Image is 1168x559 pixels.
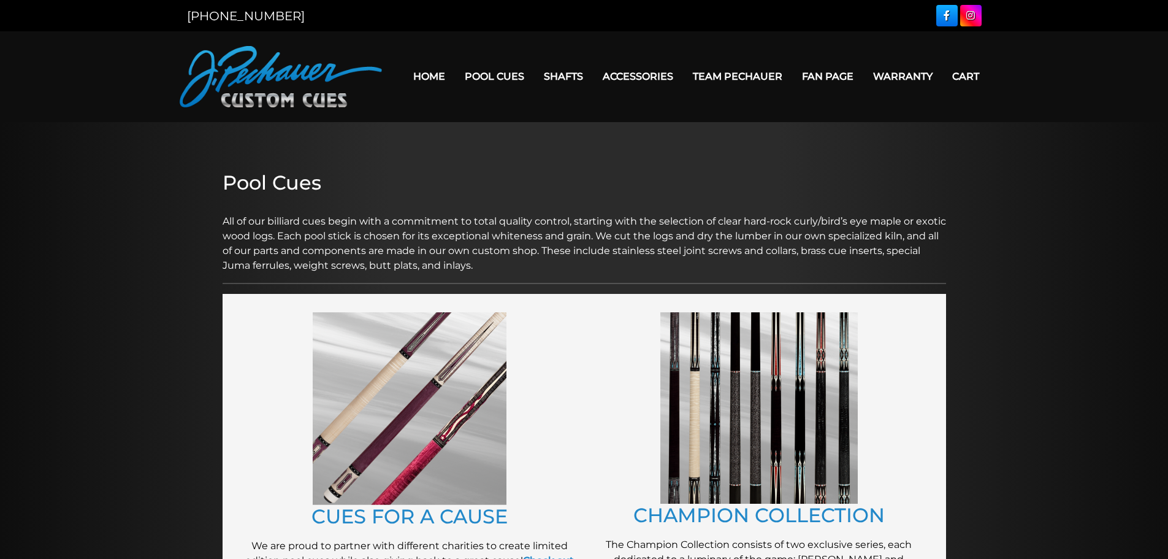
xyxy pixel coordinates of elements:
[942,61,989,92] a: Cart
[223,199,946,273] p: All of our billiard cues begin with a commitment to total quality control, starting with the sele...
[534,61,593,92] a: Shafts
[593,61,683,92] a: Accessories
[180,46,382,107] img: Pechauer Custom Cues
[311,504,508,528] a: CUES FOR A CAUSE
[403,61,455,92] a: Home
[187,9,305,23] a: [PHONE_NUMBER]
[683,61,792,92] a: Team Pechauer
[633,503,885,527] a: CHAMPION COLLECTION
[223,171,946,195] h2: Pool Cues
[792,61,863,92] a: Fan Page
[455,61,534,92] a: Pool Cues
[863,61,942,92] a: Warranty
